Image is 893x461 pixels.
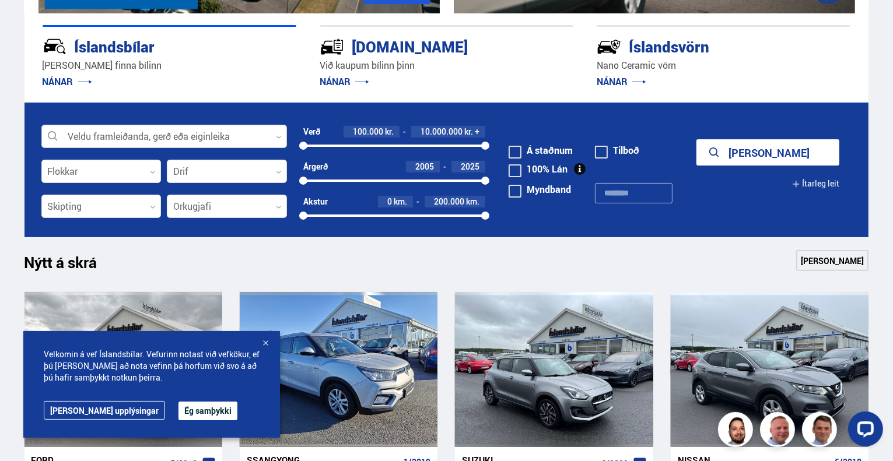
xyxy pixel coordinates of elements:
img: siFngHWaQ9KaOqBr.png [762,414,797,449]
button: Ég samþykki [178,402,237,420]
label: Á staðnum [509,146,573,155]
label: Tilboð [595,146,639,155]
span: 2005 [415,161,434,172]
div: Árgerð [303,162,328,171]
span: kr. [464,127,473,136]
p: Við kaupum bílinn þinn [320,59,573,72]
div: Íslandsbílar [43,36,255,56]
img: tr5P-W3DuiFaO7aO.svg [320,34,344,59]
div: Akstur [303,197,328,206]
span: Velkomin á vef Íslandsbílar. Vefurinn notast við vefkökur, ef þú [PERSON_NAME] að nota vefinn þá ... [44,349,260,383]
a: NÁNAR [43,75,92,88]
span: 100.000 [353,126,383,137]
span: km. [466,197,479,206]
label: Myndband [509,185,571,194]
img: -Svtn6bYgwAsiwNX.svg [597,34,621,59]
div: [DOMAIN_NAME] [320,36,532,56]
span: + [475,127,479,136]
button: [PERSON_NAME] [696,139,839,166]
span: km. [394,197,407,206]
p: Nano Ceramic vörn [597,59,850,72]
iframe: LiveChat chat widget [839,407,888,456]
span: 10.000.000 [421,126,463,137]
h1: Nýtt á skrá [24,254,118,278]
a: [PERSON_NAME] upplýsingar [44,401,165,420]
a: NÁNAR [597,75,646,88]
div: Verð [303,127,320,136]
span: 0 [387,196,392,207]
span: kr. [385,127,394,136]
a: NÁNAR [320,75,369,88]
div: Íslandsvörn [597,36,809,56]
a: [PERSON_NAME] [796,250,869,271]
button: Ítarleg leit [792,171,839,197]
span: 2025 [461,161,479,172]
label: 100% Lán [509,164,568,174]
img: JRvxyua_JYH6wB4c.svg [43,34,67,59]
img: FbJEzSuNWCJXmdc-.webp [804,414,839,449]
img: nhp88E3Fdnt1Opn2.png [720,414,755,449]
p: [PERSON_NAME] finna bílinn [43,59,296,72]
span: 200.000 [434,196,464,207]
